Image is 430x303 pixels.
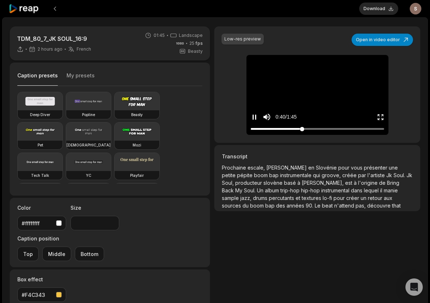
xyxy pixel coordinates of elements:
[296,195,302,201] span: et
[356,202,367,209] span: pas,
[251,110,258,124] button: Pause video
[284,180,297,186] span: basé
[302,180,345,186] span: [PERSON_NAME],
[75,247,104,261] button: Bottom
[316,165,338,171] span: Slovénie
[254,172,269,178] span: boom
[377,110,384,124] button: Enter Fullscreen
[17,34,91,43] p: TDM_80_7_JK SOUL_16:9
[240,195,253,201] span: jazz,
[86,172,91,178] h3: YC
[280,172,313,178] span: instrumentale
[222,165,248,171] span: Prochaine
[384,195,392,201] span: aux
[297,180,302,186] span: à
[82,112,95,118] h3: Popline
[30,112,50,118] h3: Deep Diver
[334,202,356,209] span: n'attend
[248,165,266,171] span: escale,
[17,72,58,86] button: Caption presets
[352,34,413,46] button: Open in video editor
[17,235,104,242] label: Caption position
[389,165,398,171] span: une
[361,195,368,201] span: un
[380,187,384,193] span: il
[242,202,250,209] span: du
[394,172,407,178] span: Soul.
[265,202,276,209] span: bap
[308,165,316,171] span: en
[42,247,71,261] button: Middle
[384,187,398,193] span: manie
[154,32,165,39] span: 01:45
[322,202,334,209] span: beat
[70,204,119,212] label: Size
[364,187,380,193] span: lequel
[367,172,386,178] span: l'artiste
[22,291,53,299] div: #F4C343
[263,180,284,186] span: slovène
[265,187,280,193] span: album
[66,72,95,86] button: My presets
[253,195,269,201] span: drums
[351,187,364,193] span: dans
[222,202,242,209] span: sources
[321,187,351,193] span: instrumental
[130,172,144,178] h3: Playfair
[31,172,49,178] h3: Tech Talk
[250,202,265,209] span: boom
[364,165,389,171] span: présenter
[237,172,254,178] span: pépite
[301,187,321,193] span: hip-hop
[392,202,401,209] span: that
[244,187,257,193] span: Soul.
[302,195,323,201] span: textures
[262,112,271,121] button: Mute sound
[280,187,301,193] span: trip-hop
[405,278,423,296] div: Open Intercom Messenger
[131,112,143,118] h3: Beasty
[235,180,263,186] span: producteur
[342,172,358,178] span: créée
[17,216,66,230] button: #ffffffff
[17,204,66,212] label: Color
[287,202,306,209] span: années
[66,142,111,148] h3: [DEMOGRAPHIC_DATA]
[322,172,342,178] span: groove,
[133,142,141,148] h3: Mozi
[188,48,203,55] span: Beasty
[359,3,398,15] button: Download
[276,113,297,121] div: 0:40 / 1:45
[346,195,361,201] span: créer
[313,172,322,178] span: qui
[351,165,364,171] span: vous
[17,276,66,283] label: Box effect
[334,195,346,201] span: pour
[269,195,296,201] span: percutants
[269,172,280,178] span: bap
[17,287,66,302] button: #F4C343
[358,172,367,178] span: par
[306,202,315,209] span: 90.
[222,187,235,193] span: Back
[22,219,53,227] div: #ffffffff
[38,142,43,148] h3: Pet
[315,202,322,209] span: Le
[354,180,358,186] span: à
[17,247,39,261] button: Top
[257,187,265,193] span: Un
[189,40,203,47] span: 25
[323,195,334,201] span: lo-fi
[179,32,203,39] span: Landscape
[38,46,63,52] span: 2 hours ago
[222,180,235,186] span: Soul,
[368,195,384,201] span: retour
[224,36,261,42] div: Low-res preview
[387,180,399,186] span: Bring
[367,202,392,209] span: découvre
[379,180,387,186] span: de
[222,195,240,201] span: sample
[266,165,308,171] span: [PERSON_NAME]
[276,202,287,209] span: des
[358,180,379,186] span: l'origine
